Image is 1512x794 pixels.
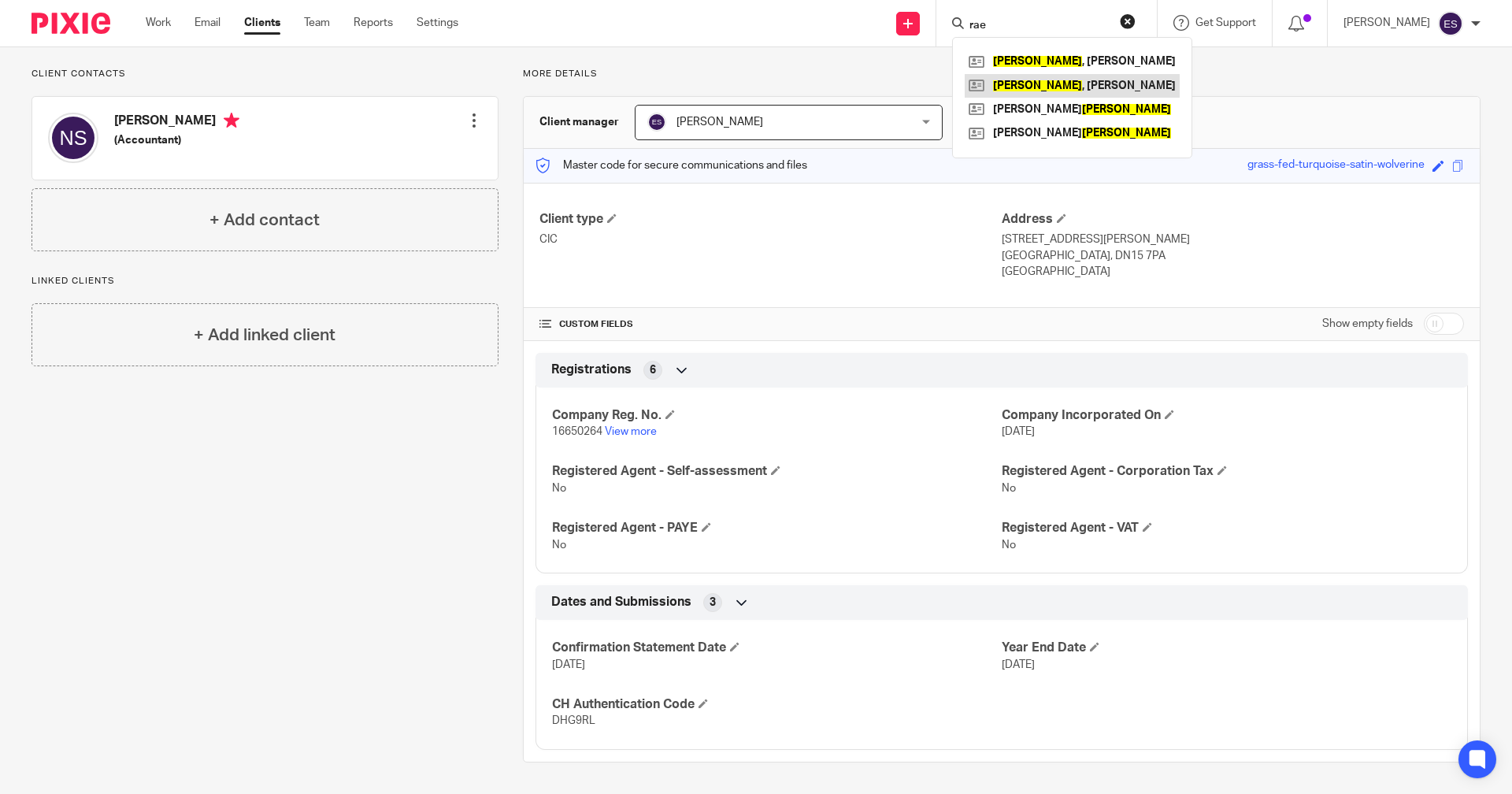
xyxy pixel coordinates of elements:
span: Get Support [1195,17,1256,28]
a: Clients [244,15,280,31]
span: DHG9RL [552,715,595,726]
span: No [1002,483,1016,494]
i: Primary [224,113,239,128]
p: Client contacts [31,68,498,80]
h4: Confirmation Statement Date [552,640,1002,656]
p: CIC [539,232,1002,247]
span: No [552,483,566,494]
h4: Client type [539,211,1002,228]
img: svg%3E [1438,11,1463,36]
h5: (Accountant) [114,132,239,148]
h4: + Add contact [209,208,320,232]
label: Show empty fields [1322,316,1413,332]
h4: Registered Agent - Corporation Tax [1002,463,1451,480]
img: svg%3E [647,113,666,132]
div: grass-fed-turquoise-satin-wolverine [1247,157,1425,175]
h4: Year End Date [1002,640,1451,656]
span: [DATE] [1002,426,1035,437]
p: [STREET_ADDRESS][PERSON_NAME] [1002,232,1464,247]
span: [DATE] [552,659,585,670]
span: No [552,540,566,551]
h4: Registered Agent - Self-assessment [552,463,1002,480]
a: Settings [417,15,458,31]
h4: Registered Agent - PAYE [552,520,1002,536]
h4: CH Authentication Code [552,696,1002,713]
h4: CUSTOM FIELDS [539,318,1002,331]
a: Reports [354,15,393,31]
img: svg%3E [48,113,98,163]
h4: [PERSON_NAME] [114,113,239,132]
h4: Address [1002,211,1464,228]
span: No [1002,540,1016,551]
p: [PERSON_NAME] [1343,15,1430,31]
span: Registrations [551,362,632,378]
a: Email [195,15,220,31]
h3: Client manager [539,114,619,130]
p: More details [523,68,1480,80]
h4: Company Reg. No. [552,407,1002,424]
button: Clear [1120,13,1136,29]
img: Pixie [31,13,110,34]
span: Dates and Submissions [551,594,691,610]
a: View more [605,426,657,437]
p: [GEOGRAPHIC_DATA] [1002,264,1464,280]
span: [PERSON_NAME] [676,117,763,128]
h4: Registered Agent - VAT [1002,520,1451,536]
p: [GEOGRAPHIC_DATA], DN15 7PA [1002,248,1464,264]
a: Work [146,15,171,31]
input: Search [968,19,1110,33]
h4: Company Incorporated On [1002,407,1451,424]
p: Master code for secure communications and files [535,158,807,173]
span: [DATE] [1002,659,1035,670]
p: Linked clients [31,275,498,288]
h4: + Add linked client [194,323,335,347]
span: 6 [650,362,656,378]
a: Team [304,15,330,31]
span: 3 [710,595,716,610]
span: 16650264 [552,426,602,437]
